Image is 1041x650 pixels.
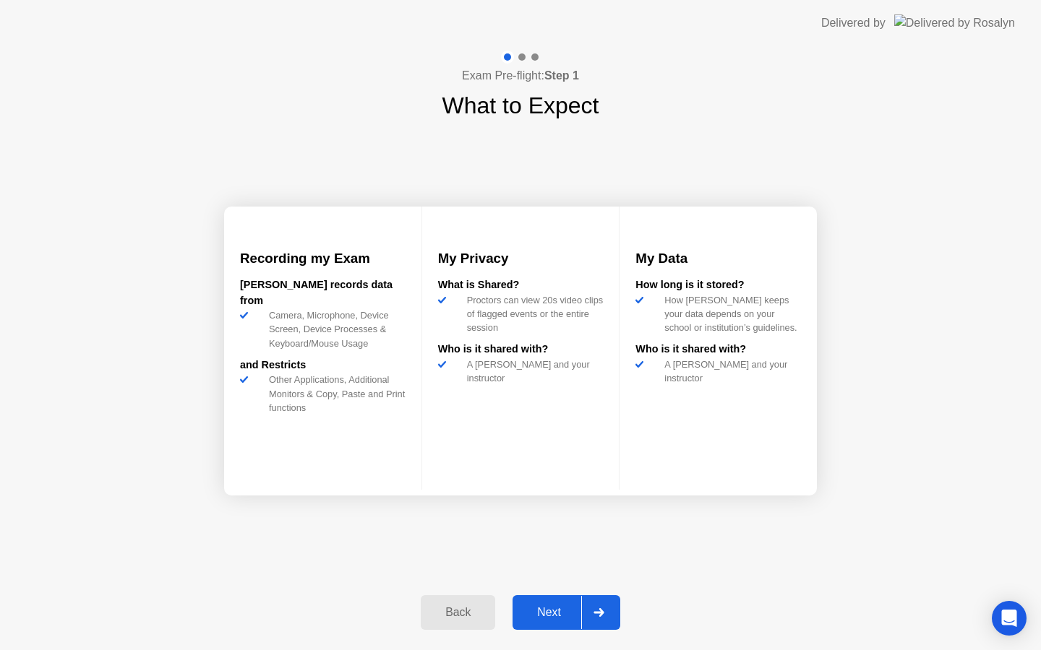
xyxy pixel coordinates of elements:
div: What is Shared? [438,277,604,293]
div: Back [425,606,491,619]
div: Camera, Microphone, Device Screen, Device Processes & Keyboard/Mouse Usage [263,308,406,350]
div: How [PERSON_NAME] keeps your data depends on your school or institution’s guidelines. [659,293,801,335]
img: Delivered by Rosalyn [894,14,1015,31]
div: [PERSON_NAME] records data from [240,277,406,308]
div: Next [517,606,581,619]
b: Step 1 [544,69,579,82]
div: Open Intercom Messenger [992,601,1027,636]
div: A [PERSON_NAME] and your instructor [659,357,801,385]
button: Next [513,595,620,630]
h3: Recording my Exam [240,248,406,269]
div: and Restricts [240,357,406,373]
div: Other Applications, Additional Monitors & Copy, Paste and Print functions [263,373,406,415]
h4: Exam Pre-flight: [462,67,579,84]
div: Who is it shared with? [635,342,801,357]
h3: My Data [635,248,801,269]
div: Proctors can view 20s video clips of flagged events or the entire session [461,293,604,335]
div: Delivered by [821,14,886,32]
h3: My Privacy [438,248,604,269]
div: A [PERSON_NAME] and your instructor [461,357,604,385]
div: Who is it shared with? [438,342,604,357]
h1: What to Expect [442,88,599,123]
button: Back [421,595,495,630]
div: How long is it stored? [635,277,801,293]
